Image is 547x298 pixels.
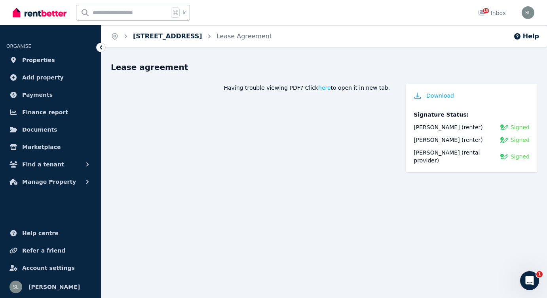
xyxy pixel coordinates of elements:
[6,70,95,85] a: Add property
[520,271,539,290] iframe: Intercom live chat
[414,136,482,144] div: (renter)
[500,136,508,144] img: Signed Lease
[133,32,202,40] a: [STREET_ADDRESS]
[22,108,68,117] span: Finance report
[22,263,75,273] span: Account settings
[426,92,454,100] span: Download
[414,149,496,164] div: (rental provider)
[22,55,55,65] span: Properties
[6,43,31,49] span: ORGANISE
[22,228,59,238] span: Help centre
[511,136,530,144] span: Signed
[500,153,508,160] img: Signed Lease
[414,137,460,143] span: [PERSON_NAME]
[414,124,460,130] span: [PERSON_NAME]
[183,9,186,16] span: k
[478,9,506,17] div: Inbox
[500,123,508,131] img: Signed Lease
[6,225,95,241] a: Help centre
[111,84,390,92] div: Having trouble viewing PDF? Click to open it in new tab.
[217,32,272,40] a: Lease Agreement
[22,160,64,169] span: Find a tenant
[511,153,530,160] span: Signed
[318,84,331,92] span: here
[111,62,538,73] h1: Lease agreement
[6,52,95,68] a: Properties
[22,246,65,255] span: Refer a friend
[13,7,66,19] img: RentBetter
[6,243,95,258] a: Refer a friend
[6,87,95,103] a: Payments
[6,157,95,172] button: Find a tenant
[414,111,530,119] p: Signature Status:
[513,32,539,41] button: Help
[6,174,95,190] button: Manage Property
[22,125,57,134] span: Documents
[6,104,95,120] a: Finance report
[22,73,64,82] span: Add property
[22,142,61,152] span: Marketplace
[6,139,95,155] a: Marketplace
[22,90,53,100] span: Payments
[511,123,530,131] span: Signed
[483,8,489,13] span: 18
[414,149,460,156] span: [PERSON_NAME]
[9,281,22,293] img: Sean Lennon
[522,6,534,19] img: Sean Lennon
[28,282,80,292] span: [PERSON_NAME]
[101,25,281,47] nav: Breadcrumb
[6,260,95,276] a: Account settings
[536,271,543,277] span: 1
[22,177,76,187] span: Manage Property
[6,122,95,138] a: Documents
[414,123,482,131] div: (renter)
